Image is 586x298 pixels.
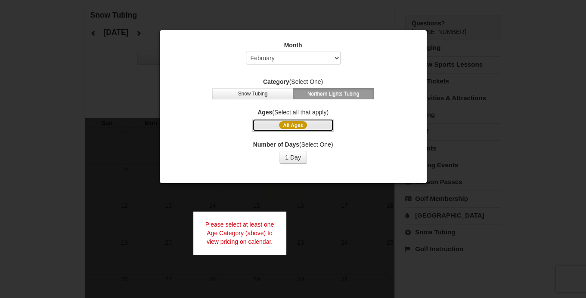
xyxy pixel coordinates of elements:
strong: Category [263,78,289,85]
strong: Number of Days [253,141,299,148]
strong: Ages [257,109,272,116]
label: (Select One) [171,140,416,149]
button: Northern Lights Tubing [293,88,374,99]
div: Please select at least one Age Category (above) to view pricing on calendar. [193,212,286,255]
label: (Select all that apply) [171,108,416,117]
button: 1 Day [279,151,307,164]
label: (Select One) [171,77,416,86]
span: All Ages [279,121,307,129]
button: Snow Tubing [212,88,293,99]
strong: Month [284,42,302,49]
button: All Ages [252,119,333,132]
